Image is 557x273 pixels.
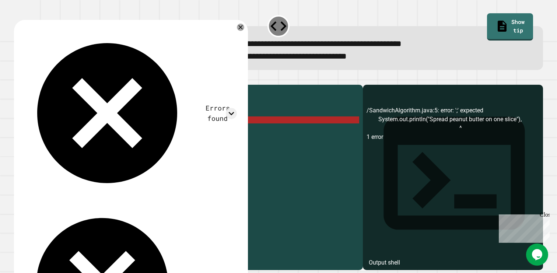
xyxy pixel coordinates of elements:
[496,211,550,243] iframe: chat widget
[526,244,550,266] iframe: chat widget
[487,13,533,41] a: Show tip
[367,106,539,270] div: /SandwichAlgorithm.java:5: error: ';' expected System.out.println("Spread peanut butter on one sl...
[199,103,237,123] div: Errors found
[3,3,51,47] div: Chat with us now!Close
